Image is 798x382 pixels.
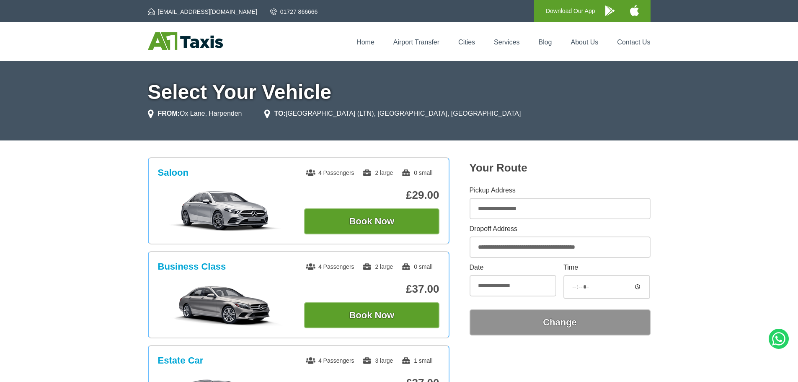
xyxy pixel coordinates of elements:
[158,355,204,366] h3: Estate Car
[304,189,439,202] p: £29.00
[162,284,288,326] img: Business Class
[304,302,439,328] button: Book Now
[605,5,615,16] img: A1 Taxis Android App
[362,357,393,364] span: 3 large
[162,190,288,232] img: Saloon
[470,187,651,194] label: Pickup Address
[148,109,242,119] li: Ox Lane, Harpenden
[630,5,639,16] img: A1 Taxis iPhone App
[274,110,286,117] strong: TO:
[458,39,475,46] a: Cities
[571,39,599,46] a: About Us
[393,39,439,46] a: Airport Transfer
[546,6,595,16] p: Download Our App
[306,169,354,176] span: 4 Passengers
[158,167,189,178] h3: Saloon
[148,8,257,16] a: [EMAIL_ADDRESS][DOMAIN_NAME]
[304,283,439,296] p: £37.00
[356,39,374,46] a: Home
[470,309,651,335] button: Change
[470,226,651,232] label: Dropoff Address
[494,39,519,46] a: Services
[264,109,521,119] li: [GEOGRAPHIC_DATA] (LTN), [GEOGRAPHIC_DATA], [GEOGRAPHIC_DATA]
[270,8,318,16] a: 01727 866666
[401,263,432,270] span: 0 small
[362,263,393,270] span: 2 large
[158,110,180,117] strong: FROM:
[470,264,556,271] label: Date
[158,261,226,272] h3: Business Class
[563,264,650,271] label: Time
[401,169,432,176] span: 0 small
[148,32,223,50] img: A1 Taxis St Albans LTD
[304,208,439,234] button: Book Now
[306,357,354,364] span: 4 Passengers
[306,263,354,270] span: 4 Passengers
[362,169,393,176] span: 2 large
[148,82,651,102] h1: Select Your Vehicle
[470,161,651,174] h2: Your Route
[538,39,552,46] a: Blog
[401,357,432,364] span: 1 small
[617,39,650,46] a: Contact Us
